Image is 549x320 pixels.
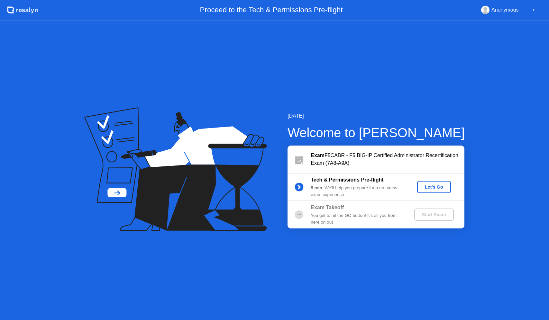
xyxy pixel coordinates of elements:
b: Exam Takeoff [311,205,344,210]
b: Tech & Permissions Pre-flight [311,177,383,182]
b: 5 min [311,185,322,190]
div: [DATE] [288,112,465,120]
div: Anonymous [491,6,519,14]
button: Start Exam [414,209,454,221]
b: Exam [311,153,325,158]
div: : We’ll help you prepare for a no-stress exam experience [311,185,403,198]
div: Welcome to [PERSON_NAME] [288,123,465,142]
div: You get to hit the GO button! It’s all you from here on out [311,212,403,226]
div: Let's Go [420,184,448,190]
div: Start Exam [417,212,451,217]
div: ▼ [532,6,535,14]
div: F5CABR - F5 BIG-IP Certified Administrator Recertification Exam (7A8-A9A) [311,152,464,167]
button: Let's Go [417,181,451,193]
